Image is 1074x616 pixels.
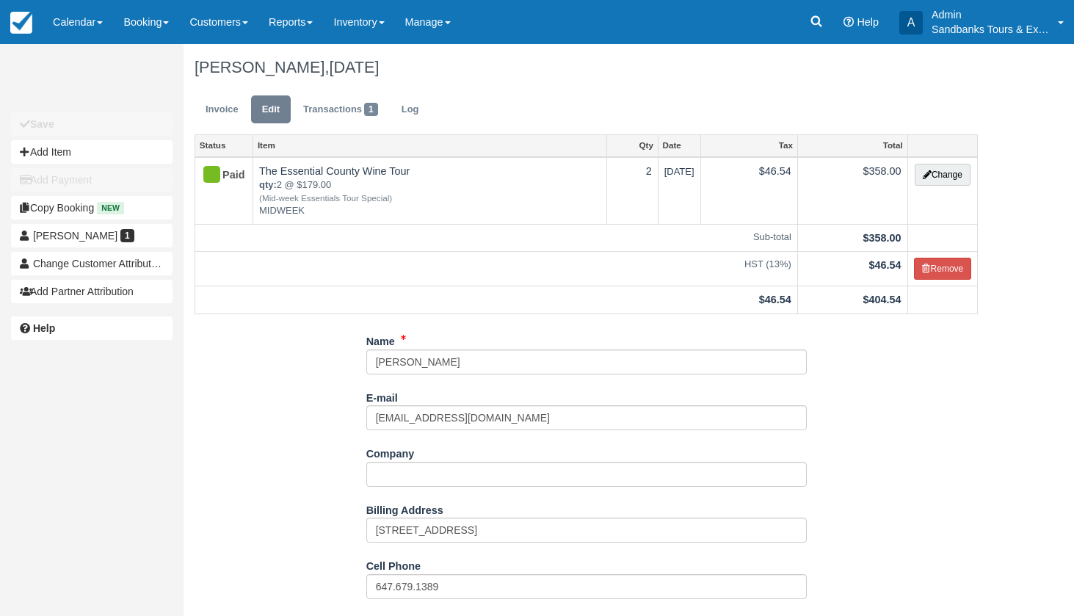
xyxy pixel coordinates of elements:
[915,164,970,186] button: Change
[259,179,277,190] strong: qty
[700,157,797,225] td: $46.54
[10,12,32,34] img: checkfront-main-nav-mini-logo.png
[11,224,173,247] a: [PERSON_NAME] 1
[607,157,658,225] td: 2
[658,135,700,156] a: Date
[798,135,907,156] a: Total
[11,168,173,192] button: Add Payment
[11,140,173,164] button: Add Item
[863,232,901,244] strong: $358.00
[857,16,879,28] span: Help
[195,135,253,156] a: Status
[201,231,791,244] em: Sub-total
[366,441,415,462] label: Company
[759,294,791,305] strong: $46.54
[366,329,395,349] label: Name
[11,196,173,220] button: Copy Booking New
[932,7,1049,22] p: Admin
[11,252,173,275] button: Change Customer Attribution
[899,11,923,35] div: A
[366,554,421,574] label: Cell Phone
[914,258,972,280] button: Remove
[253,135,606,156] a: Item
[863,294,901,305] strong: $404.54
[259,204,601,218] em: MIDWEEK
[251,95,291,124] a: Edit
[869,259,901,271] strong: $46.54
[664,166,694,177] span: [DATE]
[33,258,165,269] span: Change Customer Attribution
[195,59,978,76] h1: [PERSON_NAME],
[33,322,55,334] b: Help
[259,192,601,205] em: (Mid-week Essentials Tour Special)
[259,178,601,204] em: 2 @ $179.00
[329,58,379,76] span: [DATE]
[11,280,173,303] button: Add Partner Attribution
[797,157,907,225] td: $358.00
[932,22,1049,37] p: Sandbanks Tours & Experiences
[201,164,234,187] div: Paid
[701,135,797,156] a: Tax
[201,258,791,272] em: HST (13%)
[391,95,430,124] a: Log
[11,112,173,136] button: Save
[30,118,54,130] b: Save
[292,95,389,124] a: Transactions1
[120,229,134,242] span: 1
[366,385,398,406] label: E-mail
[97,202,124,214] span: New
[366,498,443,518] label: Billing Address
[195,95,250,124] a: Invoice
[607,135,658,156] a: Qty
[364,103,378,116] span: 1
[11,316,173,340] a: Help
[843,17,854,27] i: Help
[253,157,607,225] td: The Essential County Wine Tour
[33,230,117,242] span: [PERSON_NAME]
